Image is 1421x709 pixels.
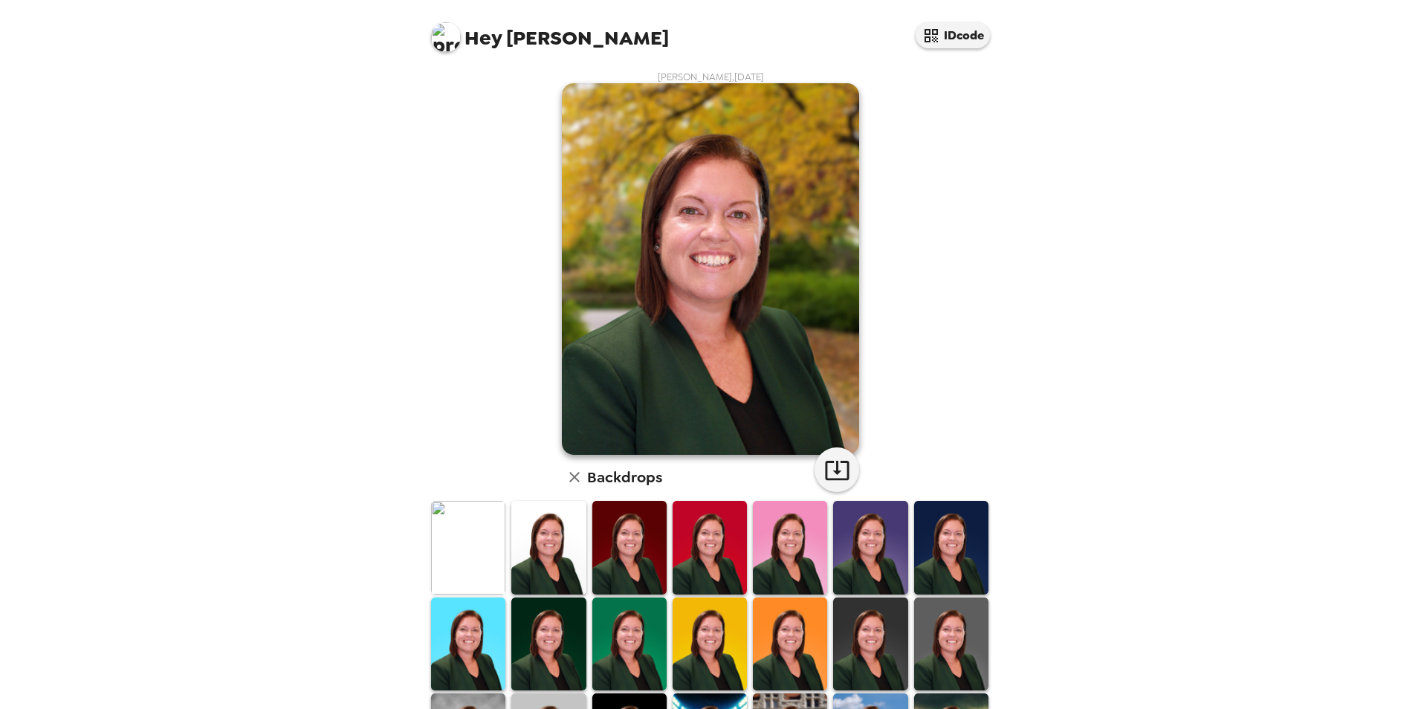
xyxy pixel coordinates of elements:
h6: Backdrops [587,465,662,489]
span: [PERSON_NAME] , [DATE] [658,71,764,83]
span: Hey [465,25,502,51]
img: Original [431,501,505,594]
button: IDcode [916,22,990,48]
img: profile pic [431,22,461,52]
span: [PERSON_NAME] [431,15,669,48]
img: user [562,83,859,455]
